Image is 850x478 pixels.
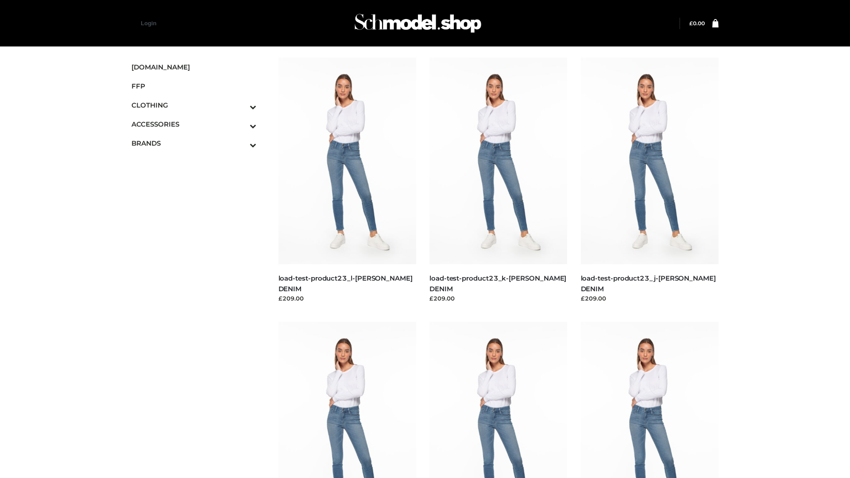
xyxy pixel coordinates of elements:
a: load-test-product23_k-[PERSON_NAME] DENIM [429,274,566,293]
a: load-test-product23_j-[PERSON_NAME] DENIM [581,274,716,293]
bdi: 0.00 [689,20,705,27]
img: Schmodel Admin 964 [352,6,484,41]
span: BRANDS [131,138,256,148]
button: Toggle Submenu [225,134,256,153]
div: £209.00 [278,294,417,303]
a: BRANDSToggle Submenu [131,134,256,153]
button: Toggle Submenu [225,96,256,115]
a: ACCESSORIESToggle Submenu [131,115,256,134]
a: £0.00 [689,20,705,27]
span: £ [689,20,693,27]
span: CLOTHING [131,100,256,110]
a: Login [141,20,156,27]
a: CLOTHINGToggle Submenu [131,96,256,115]
div: £209.00 [429,294,568,303]
a: load-test-product23_l-[PERSON_NAME] DENIM [278,274,413,293]
span: [DOMAIN_NAME] [131,62,256,72]
span: FFP [131,81,256,91]
span: ACCESSORIES [131,119,256,129]
a: FFP [131,77,256,96]
div: £209.00 [581,294,719,303]
a: [DOMAIN_NAME] [131,58,256,77]
button: Toggle Submenu [225,115,256,134]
